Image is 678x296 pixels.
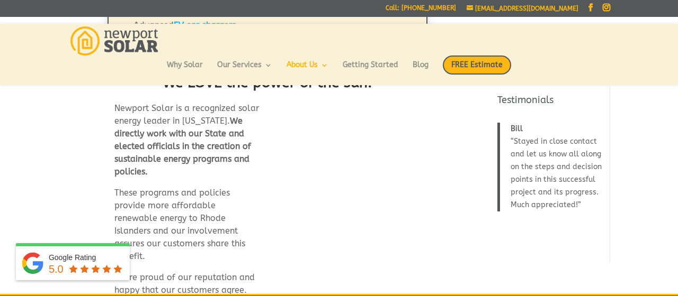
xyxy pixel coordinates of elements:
[70,26,158,55] img: Newport Solar | Solar Energy Optimized.
[167,61,203,79] a: Why Solar
[49,252,124,263] div: Google Rating
[443,55,511,75] span: FREE Estimate
[497,94,603,112] h4: Testimonials
[467,5,578,12] a: [EMAIL_ADDRESS][DOMAIN_NAME]
[114,187,245,261] span: These programs and policies provide more affordable renewable energy to Rhode Islanders and our i...
[497,123,603,211] blockquote: Stayed in close contact and let us know all along on the steps and decision points in this succes...
[343,61,398,79] a: Getting Started
[413,61,429,79] a: Blog
[174,20,236,30] a: EV car chargers
[287,61,328,79] a: About Us
[49,263,64,275] span: 5.0
[114,272,255,294] span: We’re proud of our reputation and happy that our customers agree.
[443,55,511,85] a: FREE Estimate
[133,20,236,30] span: Advanced
[114,103,259,125] span: Newport Solar is a recognized solar energy leader in [US_STATE].
[114,115,251,176] b: We directly work with our State and elected officials in the creation of sustainable energy progr...
[163,74,372,91] strong: We LOVE the power of the sun!
[511,124,523,133] span: Bill
[386,5,456,16] a: Call: [PHONE_NUMBER]
[217,61,272,79] a: Our Services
